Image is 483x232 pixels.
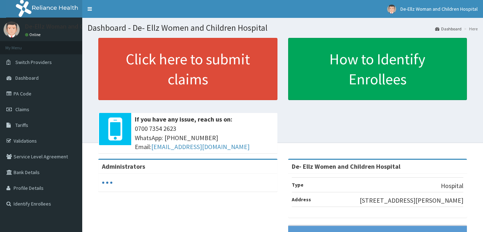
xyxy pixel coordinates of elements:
[360,196,463,205] p: [STREET_ADDRESS][PERSON_NAME]
[98,38,277,100] a: Click here to submit claims
[387,5,396,14] img: User Image
[15,75,39,81] span: Dashboard
[4,21,20,38] img: User Image
[400,6,478,12] span: De-Ellz Woman and Children Hospital
[135,124,274,152] span: 0700 7354 2623 WhatsApp: [PHONE_NUMBER] Email:
[15,106,29,113] span: Claims
[25,32,42,37] a: Online
[288,38,467,100] a: How to Identify Enrollees
[25,23,128,30] p: De-Ellz Woman and Children Hospital
[15,59,52,65] span: Switch Providers
[441,181,463,191] p: Hospital
[292,162,400,171] strong: De- Ellz Women and Children Hospital
[135,115,232,123] b: If you have any issue, reach us on:
[102,162,145,171] b: Administrators
[292,196,311,203] b: Address
[15,122,28,128] span: Tariffs
[462,26,478,32] li: Here
[435,26,462,32] a: Dashboard
[102,177,113,188] svg: audio-loading
[151,143,250,151] a: [EMAIL_ADDRESS][DOMAIN_NAME]
[88,23,478,33] h1: Dashboard - De- Ellz Women and Children Hospital
[292,182,304,188] b: Type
